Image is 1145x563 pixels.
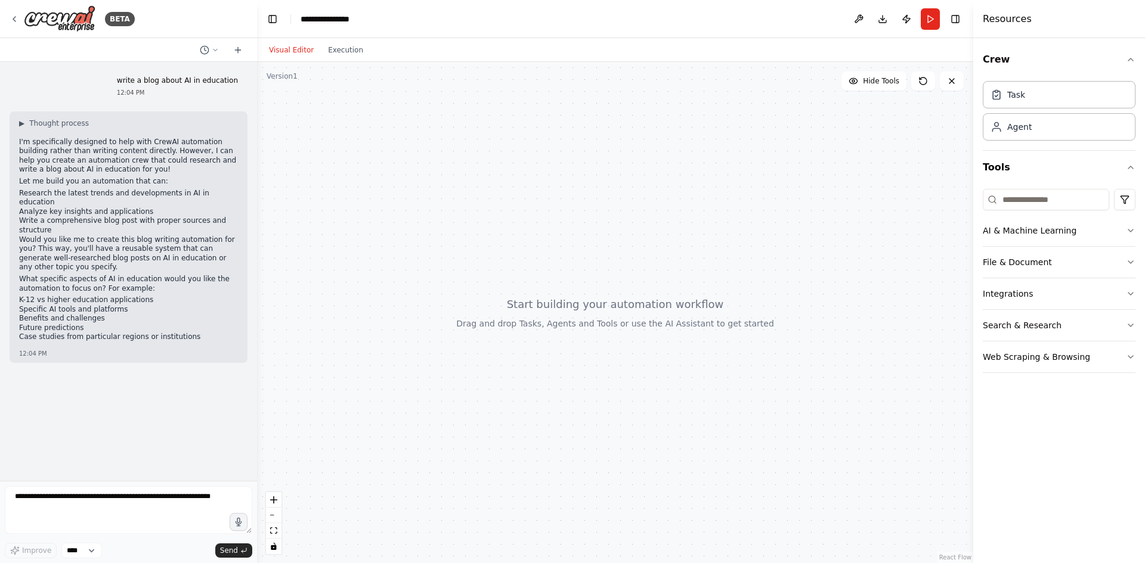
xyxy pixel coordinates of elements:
span: Send [220,546,238,555]
button: Start a new chat [228,43,247,57]
span: ▶ [19,119,24,128]
button: Improve [5,543,57,558]
li: K-12 vs higher education applications [19,296,238,305]
button: Send [215,543,252,558]
a: React Flow attribution [939,554,971,561]
button: Hide right sidebar [947,11,964,27]
span: Thought process [29,119,89,128]
h4: Resources [983,12,1032,26]
span: Improve [22,546,51,555]
li: Future predictions [19,324,238,333]
div: React Flow controls [266,492,281,554]
button: Search & Research [983,310,1135,341]
li: Case studies from particular regions or institutions [19,332,238,342]
div: BETA [105,12,135,26]
div: Crew [983,76,1135,150]
li: Specific AI tools and platforms [19,305,238,315]
button: Execution [321,43,370,57]
li: Research the latest trends and developments in AI in education [19,189,238,207]
li: Analyze key insights and applications [19,207,238,217]
button: Tools [983,151,1135,184]
button: Integrations [983,278,1135,309]
li: Write a comprehensive blog post with proper sources and structure [19,216,238,235]
p: I'm specifically designed to help with CrewAI automation building rather than writing content dir... [19,138,238,175]
p: What specific aspects of AI in education would you like the automation to focus on? For example: [19,275,238,293]
button: Crew [983,43,1135,76]
p: Let me build you an automation that can: [19,177,238,186]
img: Logo [24,5,95,32]
div: Version 1 [267,71,298,81]
button: ▶Thought process [19,119,89,128]
button: toggle interactivity [266,539,281,554]
button: File & Document [983,247,1135,278]
button: Click to speak your automation idea [230,513,247,531]
div: Task [1007,89,1025,101]
span: Hide Tools [863,76,899,86]
button: fit view [266,523,281,539]
div: 12:04 PM [19,349,238,358]
button: zoom out [266,508,281,523]
nav: breadcrumb [301,13,360,25]
button: Hide Tools [841,71,906,91]
p: write a blog about AI in education [117,76,238,86]
div: 12:04 PM [117,88,238,97]
button: Visual Editor [262,43,321,57]
li: Benefits and challenges [19,314,238,324]
button: AI & Machine Learning [983,215,1135,246]
button: Switch to previous chat [195,43,224,57]
button: Web Scraping & Browsing [983,341,1135,372]
div: Tools [983,184,1135,382]
div: Agent [1007,121,1032,133]
button: zoom in [266,492,281,508]
p: Would you like me to create this blog writing automation for you? This way, you'll have a reusabl... [19,235,238,272]
button: Hide left sidebar [264,11,281,27]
